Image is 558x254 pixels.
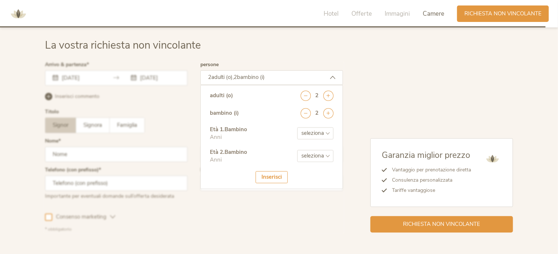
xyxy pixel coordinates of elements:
span: La vostra richiesta non vincolante [45,38,201,52]
div: 2 [316,92,319,99]
li: Vantaggio per prenotazione diretta [387,165,471,175]
div: 2 [316,109,319,117]
div: Inserisci [256,171,288,183]
div: Anni [210,133,247,141]
li: Tariffe vantaggiose [387,185,471,196]
div: Età 1 . Bambino [210,126,247,133]
span: Garanzia miglior prezzo [382,149,470,161]
span: bambino (i) [237,73,265,81]
li: Consulenza personalizzata [387,175,471,185]
div: bambino (i) [210,109,239,117]
span: Camere [423,10,444,18]
span: Richiesta non vincolante [403,220,480,228]
span: Immagini [385,10,410,18]
span: 2 [234,73,237,81]
a: AMONTI & LUNARIS Wellnessresort [7,11,29,16]
span: Richiesta non vincolante [464,10,542,18]
span: 2 [208,73,211,81]
img: AMONTI & LUNARIS Wellnessresort [7,3,29,25]
span: Offerte [351,10,372,18]
div: Anni [210,156,247,164]
img: AMONTI & LUNARIS Wellnessresort [483,149,502,168]
div: Età 2 . Bambino [210,148,247,156]
label: persone [200,62,219,67]
div: adulti (o) [210,92,233,99]
span: adulti (o), [211,73,234,81]
span: Hotel [324,10,339,18]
